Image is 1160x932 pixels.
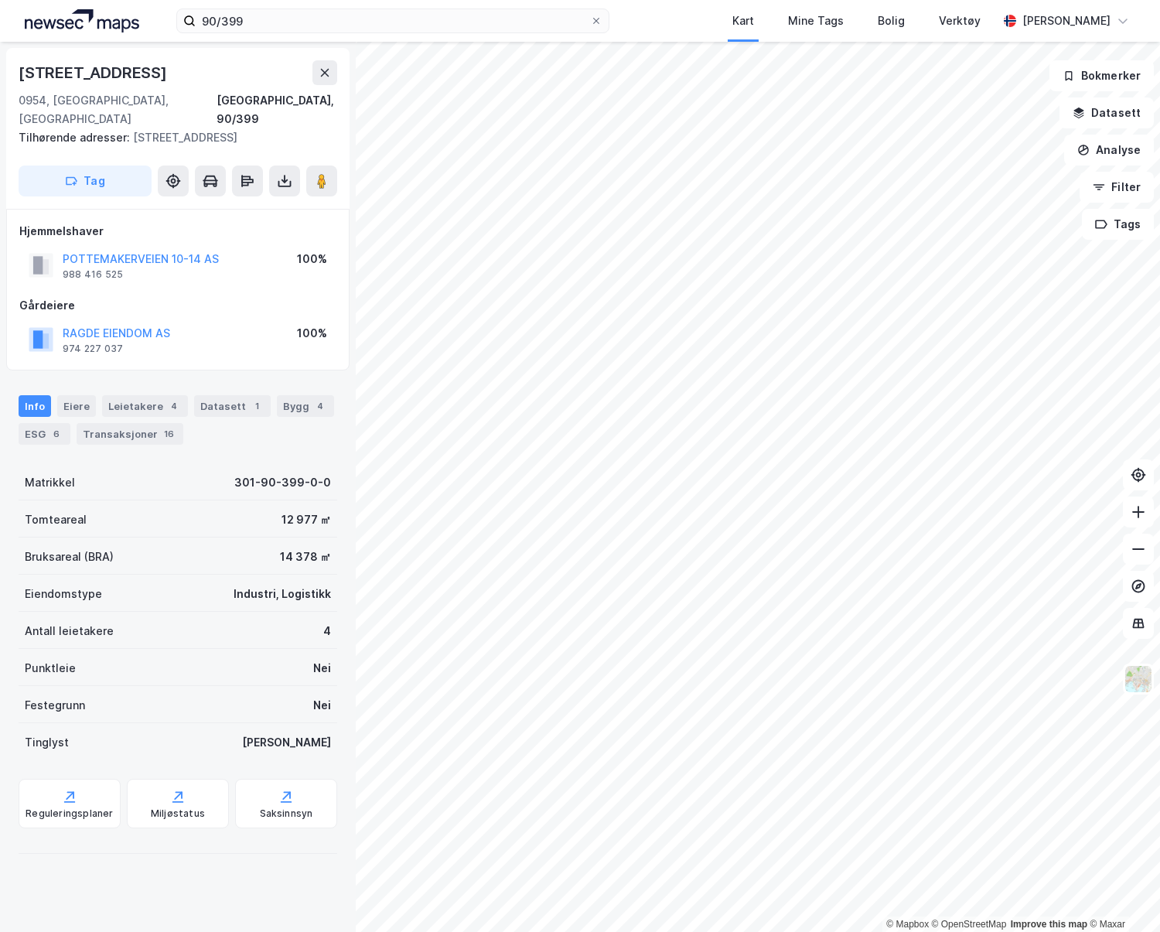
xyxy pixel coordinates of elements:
[788,12,844,30] div: Mine Tags
[1080,172,1154,203] button: Filter
[277,395,334,417] div: Bygg
[19,222,336,241] div: Hjemmelshaver
[19,131,133,144] span: Tilhørende adresser:
[63,343,123,355] div: 974 227 037
[260,807,313,820] div: Saksinnsyn
[25,548,114,566] div: Bruksareal (BRA)
[312,398,328,414] div: 4
[280,548,331,566] div: 14 378 ㎡
[297,324,327,343] div: 100%
[297,250,327,268] div: 100%
[732,12,754,30] div: Kart
[77,423,183,445] div: Transaksjoner
[25,659,76,678] div: Punktleie
[1064,135,1154,166] button: Analyse
[281,510,331,529] div: 12 977 ㎡
[313,659,331,678] div: Nei
[166,398,182,414] div: 4
[63,268,123,281] div: 988 416 525
[19,60,170,85] div: [STREET_ADDRESS]
[26,807,113,820] div: Reguleringsplaner
[932,919,1007,930] a: OpenStreetMap
[25,510,87,529] div: Tomteareal
[161,426,177,442] div: 16
[19,128,325,147] div: [STREET_ADDRESS]
[1022,12,1111,30] div: [PERSON_NAME]
[878,12,905,30] div: Bolig
[1049,60,1154,91] button: Bokmerker
[217,91,337,128] div: [GEOGRAPHIC_DATA], 90/399
[1083,858,1160,932] iframe: Chat Widget
[19,166,152,196] button: Tag
[886,919,929,930] a: Mapbox
[151,807,205,820] div: Miljøstatus
[242,733,331,752] div: [PERSON_NAME]
[323,622,331,640] div: 4
[25,473,75,492] div: Matrikkel
[25,696,85,715] div: Festegrunn
[196,9,590,32] input: Søk på adresse, matrikkel, gårdeiere, leietakere eller personer
[313,696,331,715] div: Nei
[1011,919,1087,930] a: Improve this map
[25,733,69,752] div: Tinglyst
[25,9,139,32] img: logo.a4113a55bc3d86da70a041830d287a7e.svg
[102,395,188,417] div: Leietakere
[939,12,981,30] div: Verktøy
[25,622,114,640] div: Antall leietakere
[1124,664,1153,694] img: Z
[19,395,51,417] div: Info
[234,585,331,603] div: Industri, Logistikk
[19,423,70,445] div: ESG
[57,395,96,417] div: Eiere
[19,91,217,128] div: 0954, [GEOGRAPHIC_DATA], [GEOGRAPHIC_DATA]
[25,585,102,603] div: Eiendomstype
[1082,209,1154,240] button: Tags
[19,296,336,315] div: Gårdeiere
[249,398,264,414] div: 1
[49,426,64,442] div: 6
[234,473,331,492] div: 301-90-399-0-0
[1059,97,1154,128] button: Datasett
[194,395,271,417] div: Datasett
